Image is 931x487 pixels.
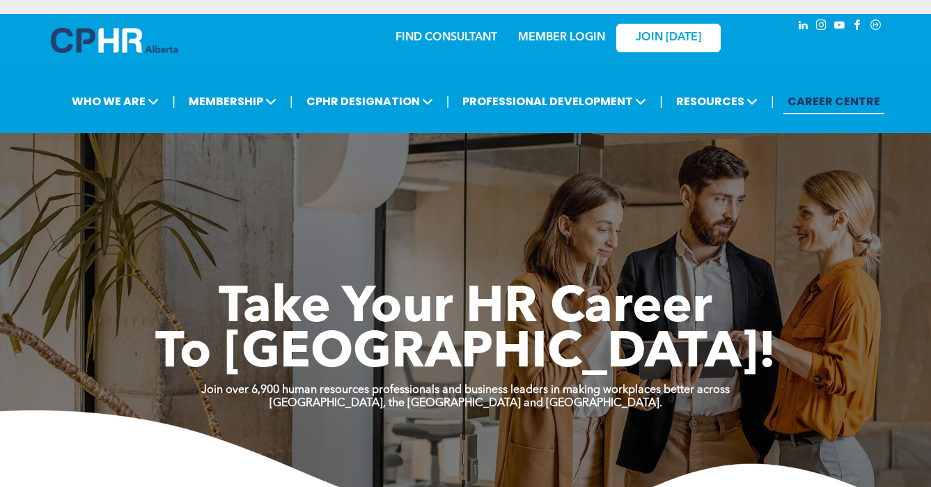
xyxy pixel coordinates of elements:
a: linkedin [796,17,811,36]
a: JOIN [DATE] [616,24,721,52]
span: RESOURCES [672,88,762,114]
span: MEMBERSHIP [185,88,281,114]
li: | [290,87,293,116]
img: A blue and white logo for cp alberta [51,28,178,53]
a: FIND CONSULTANT [396,32,497,43]
a: facebook [850,17,866,36]
strong: [GEOGRAPHIC_DATA], the [GEOGRAPHIC_DATA] and [GEOGRAPHIC_DATA]. [269,398,662,409]
a: CAREER CENTRE [783,88,884,114]
li: | [771,87,774,116]
a: youtube [832,17,847,36]
span: WHO WE ARE [68,88,163,114]
a: MEMBER LOGIN [518,32,605,43]
span: CPHR DESIGNATION [302,88,437,114]
span: Take Your HR Career [219,284,712,334]
span: To [GEOGRAPHIC_DATA]! [155,329,776,379]
a: instagram [814,17,829,36]
span: PROFESSIONAL DEVELOPMENT [458,88,650,114]
a: Social network [868,17,884,36]
span: JOIN [DATE] [636,31,701,45]
li: | [659,87,663,116]
strong: Join over 6,900 human resources professionals and business leaders in making workplaces better ac... [201,385,730,396]
li: | [172,87,175,116]
li: | [446,87,450,116]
